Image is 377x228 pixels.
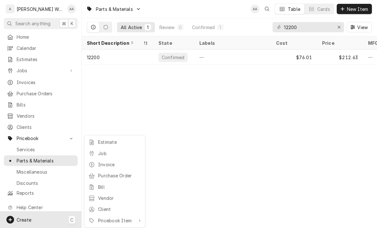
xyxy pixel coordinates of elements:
div: Bill [98,184,141,190]
span: Discounts [17,180,74,186]
span: Miscellaneous [17,169,74,175]
div: Job [98,150,141,157]
div: Client [98,206,141,213]
div: Pricebook Item [98,217,135,224]
div: Estimate [98,139,141,145]
span: Services [17,146,74,153]
a: Go to Services [4,144,78,155]
div: Vendor [98,195,141,201]
a: Go to Discounts [4,178,78,188]
a: Go to Parts & Materials [4,155,78,166]
div: Purchase Order [98,172,141,179]
span: Parts & Materials [17,157,74,164]
div: Invoice [98,161,141,168]
a: Go to Miscellaneous [4,167,78,177]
